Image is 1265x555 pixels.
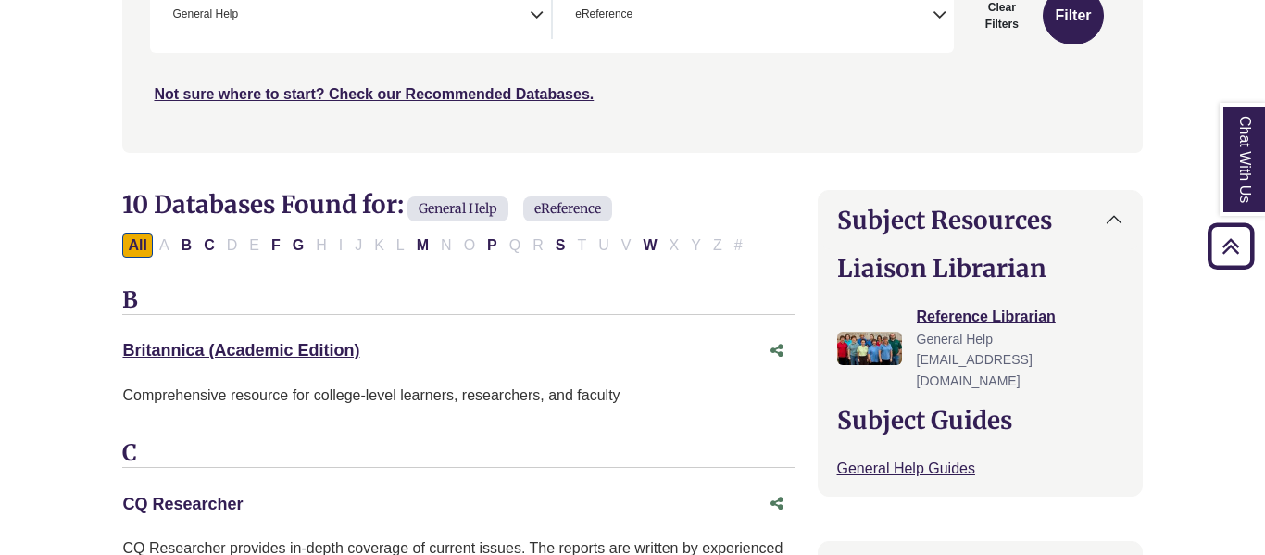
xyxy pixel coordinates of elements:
span: [EMAIL_ADDRESS][DOMAIN_NAME] [917,352,1033,387]
span: 10 Databases Found for: [122,189,404,220]
p: Comprehensive resource for college-level learners, researchers, and faculty [122,384,795,408]
span: eReference [523,196,612,221]
h2: Subject Guides [837,406,1123,435]
a: Britannica (Academic Edition) [122,341,359,359]
button: Filter Results M [411,233,434,258]
a: CQ Researcher [122,495,243,513]
span: eReference [575,6,632,23]
li: General Help [165,6,238,23]
button: Filter Results B [176,233,198,258]
a: Not sure where to start? Check our Recommended Databases. [154,86,594,102]
button: All [122,233,152,258]
button: Filter Results G [287,233,309,258]
span: General Help [407,196,508,221]
h3: B [122,287,795,315]
button: Filter Results S [550,233,571,258]
h3: C [122,440,795,468]
button: Share this database [758,486,795,522]
button: Filter Results C [198,233,220,258]
span: General Help [917,332,994,347]
button: Share this database [758,334,795,369]
textarea: Search [242,9,250,24]
h2: Liaison Librarian [837,254,1123,283]
button: Subject Resources [819,191,1142,249]
a: General Help Guides [837,460,975,476]
button: Filter Results W [637,233,662,258]
li: eReference [568,6,632,23]
a: Reference Librarian [917,309,1056,324]
textarea: Search [636,9,645,24]
button: Filter Results F [266,233,286,258]
img: Reference Librarian [837,332,902,365]
span: General Help [172,6,238,23]
div: Alpha-list to filter by first letter of database name [122,236,749,252]
button: Filter Results P [482,233,503,258]
a: Back to Top [1201,233,1260,259]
